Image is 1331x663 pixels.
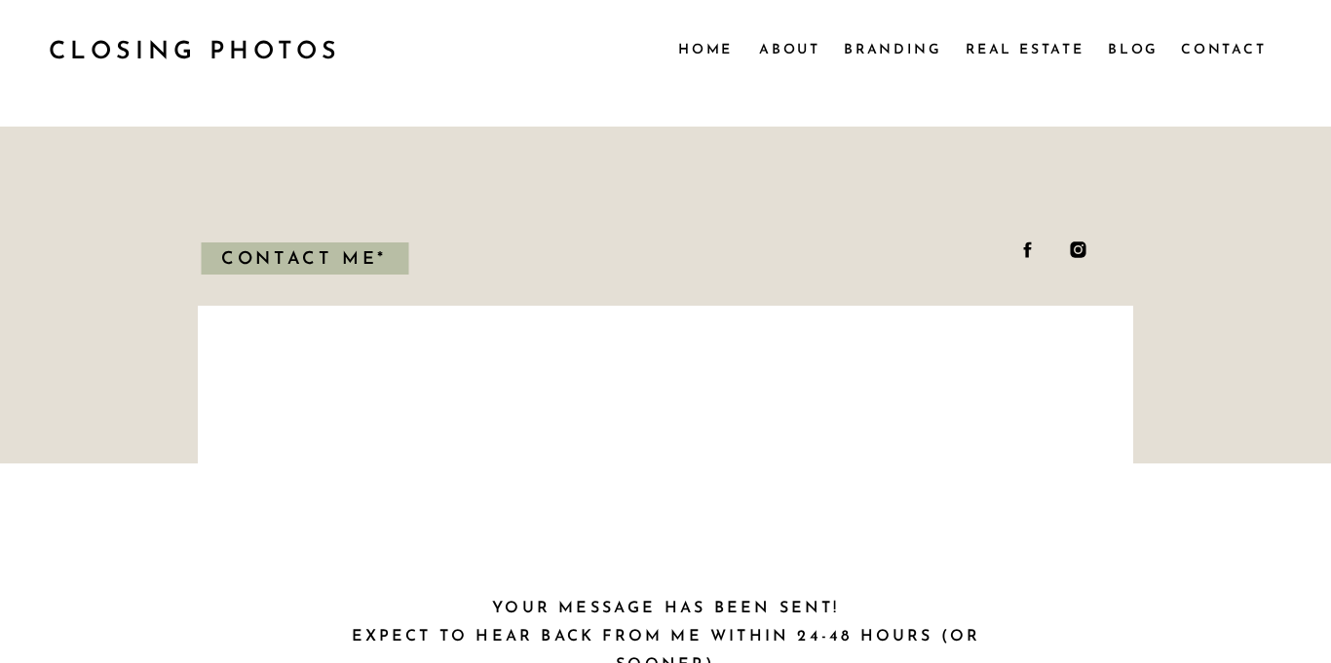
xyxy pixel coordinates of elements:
a: Home [678,38,733,59]
a: Branding [844,38,943,59]
a: Blog [1108,38,1160,59]
a: Real Estate [966,38,1088,59]
h1: Contact me* [199,244,409,284]
a: Contact [1181,38,1265,59]
a: About [759,38,818,59]
a: CLOSING PHOTOS [49,30,359,67]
